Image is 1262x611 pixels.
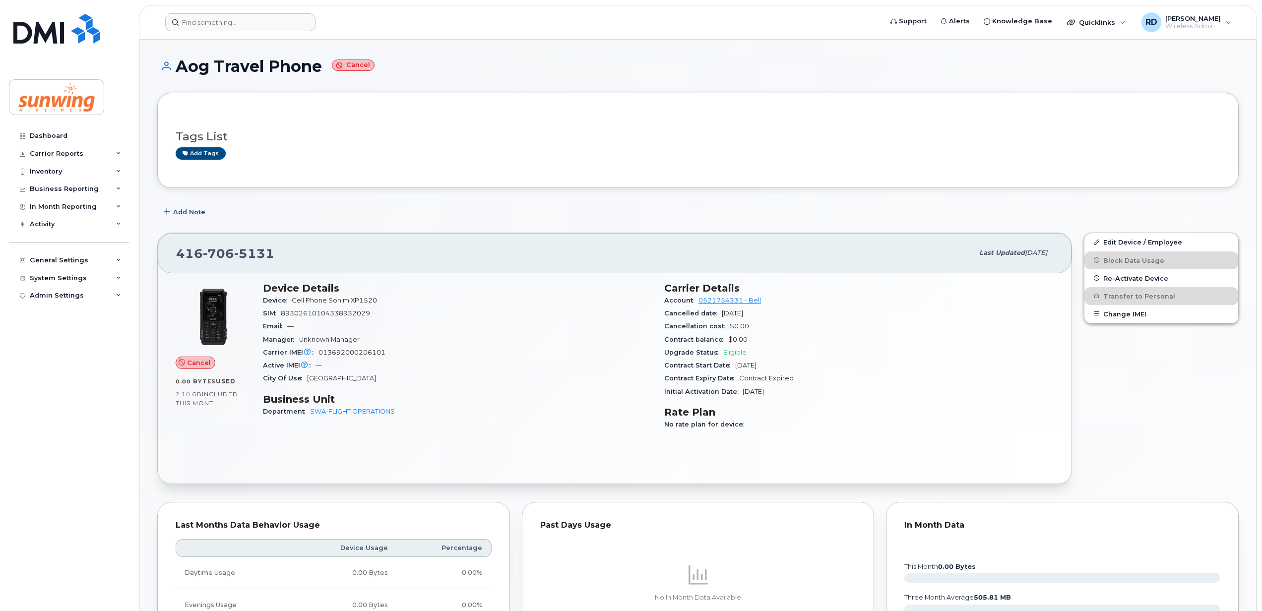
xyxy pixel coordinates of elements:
[664,349,723,356] span: Upgrade Status
[664,421,749,428] span: No rate plan for device
[730,322,749,330] span: $0.00
[307,374,376,382] span: [GEOGRAPHIC_DATA]
[216,377,236,385] span: used
[1025,249,1047,256] span: [DATE]
[974,594,1011,601] tspan: 505.81 MB
[1103,274,1168,282] span: Re-Activate Device
[176,147,226,160] a: Add tags
[904,563,976,570] text: this month
[263,393,652,405] h3: Business Unit
[904,594,1011,601] text: three month average
[938,563,976,570] tspan: 0.00 Bytes
[176,378,216,385] span: 0.00 Bytes
[173,207,205,217] span: Add Note
[187,358,211,367] span: Cancel
[315,362,322,369] span: —
[176,130,1220,143] h3: Tags List
[157,203,214,221] button: Add Note
[1084,305,1238,323] button: Change IMEI
[979,249,1025,256] span: Last updated
[157,58,1239,75] h1: Aog Travel Phone
[263,362,315,369] span: Active IMEI
[664,406,1054,418] h3: Rate Plan
[263,349,318,356] span: Carrier IMEI
[664,322,730,330] span: Cancellation cost
[176,391,202,398] span: 2.10 GB
[722,309,743,317] span: [DATE]
[1084,287,1238,305] button: Transfer to Personal
[739,374,794,382] span: Contract Expired
[318,349,385,356] span: 013692000206101
[332,60,375,71] small: Cancel
[176,246,274,261] span: 416
[176,390,238,407] span: included this month
[664,282,1054,294] h3: Carrier Details
[397,557,492,589] td: 0.00%
[1084,269,1238,287] button: Re-Activate Device
[184,287,243,347] img: image20231002-3703462-1kqd507.jpeg
[281,309,370,317] span: 89302610104338932029
[735,362,757,369] span: [DATE]
[299,336,360,343] span: Unknown Manager
[723,349,747,356] span: Eligible
[743,388,764,395] span: [DATE]
[540,520,856,530] div: Past Days Usage
[664,309,722,317] span: Cancelled date
[263,282,652,294] h3: Device Details
[698,297,761,304] a: 0521754331 - Bell
[292,297,377,304] span: Cell Phone Sonim XP1520
[1084,251,1238,269] button: Block Data Usage
[176,520,492,530] div: Last Months Data Behavior Usage
[664,336,728,343] span: Contract balance
[263,374,307,382] span: City Of Use
[540,593,856,602] p: No In Month Data Available
[263,297,292,304] span: Device
[397,539,492,557] th: Percentage
[310,408,395,415] a: SWA-FLIGHT OPERATIONS
[664,297,698,304] span: Account
[1084,233,1238,251] a: Edit Device / Employee
[203,246,234,261] span: 706
[664,388,743,395] span: Initial Activation Date
[234,246,274,261] span: 5131
[176,557,292,589] td: Daytime Usage
[904,520,1220,530] div: In Month Data
[292,539,397,557] th: Device Usage
[263,322,287,330] span: Email
[664,374,739,382] span: Contract Expiry Date
[263,336,299,343] span: Manager
[287,322,294,330] span: —
[263,408,310,415] span: Department
[664,362,735,369] span: Contract Start Date
[728,336,748,343] span: $0.00
[263,309,281,317] span: SIM
[292,557,397,589] td: 0.00 Bytes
